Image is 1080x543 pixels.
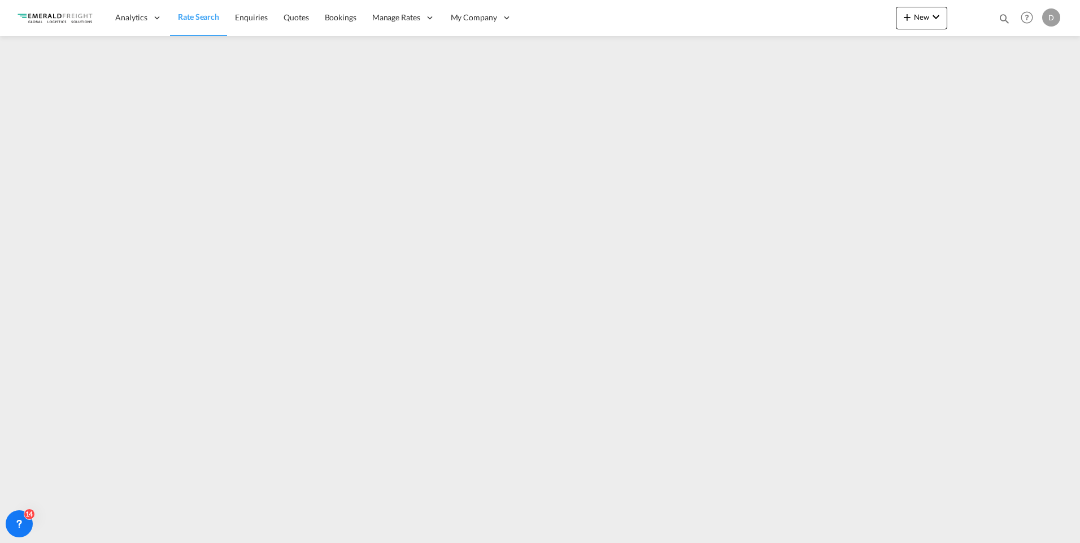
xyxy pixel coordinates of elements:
[998,12,1011,25] md-icon: icon-magnify
[284,12,308,22] span: Quotes
[896,7,947,29] button: icon-plus 400-fgNewicon-chevron-down
[372,12,420,23] span: Manage Rates
[1017,8,1037,27] span: Help
[235,12,268,22] span: Enquiries
[900,10,914,24] md-icon: icon-plus 400-fg
[451,12,497,23] span: My Company
[900,12,943,21] span: New
[929,10,943,24] md-icon: icon-chevron-down
[325,12,356,22] span: Bookings
[178,12,219,21] span: Rate Search
[1042,8,1060,27] div: D
[17,5,93,30] img: c4318bc049f311eda2ff698fe6a37287.png
[115,12,147,23] span: Analytics
[998,12,1011,29] div: icon-magnify
[1017,8,1042,28] div: Help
